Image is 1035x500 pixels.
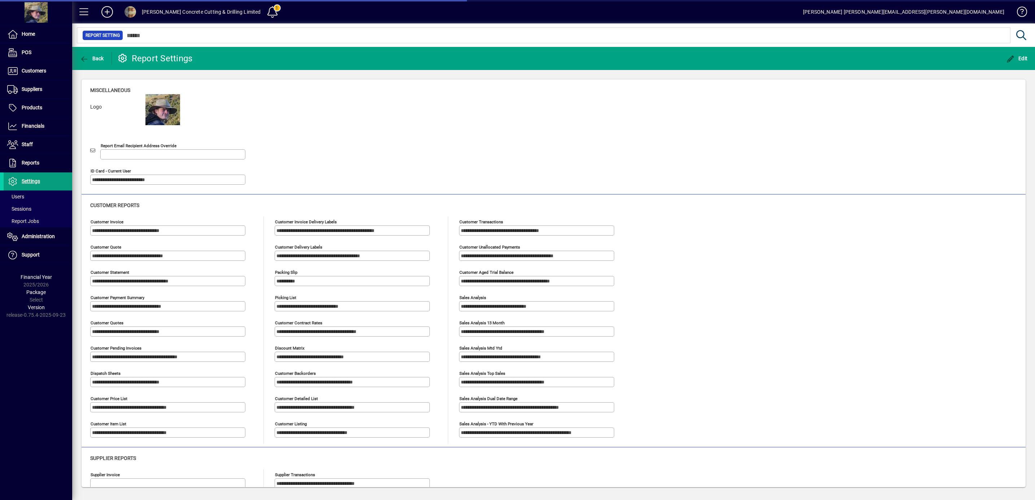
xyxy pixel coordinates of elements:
[80,56,104,61] span: Back
[4,117,72,135] a: Financials
[91,421,126,426] mat-label: Customer Item List
[22,31,35,37] span: Home
[91,168,131,174] mat-label: ID Card - Current User
[275,320,322,325] mat-label: Customer Contract Rates
[1006,56,1028,61] span: Edit
[96,5,119,18] button: Add
[91,346,141,351] mat-label: Customer pending invoices
[28,304,45,310] span: Version
[4,80,72,98] a: Suppliers
[459,421,533,426] mat-label: Sales analysis - YTD with previous year
[91,270,129,275] mat-label: Customer statement
[4,99,72,117] a: Products
[275,245,322,250] mat-label: Customer delivery labels
[275,472,315,477] mat-label: Supplier transactions
[4,25,72,43] a: Home
[7,206,31,212] span: Sessions
[4,154,72,172] a: Reports
[72,52,112,65] app-page-header-button: Back
[803,6,1004,18] div: [PERSON_NAME] [PERSON_NAME][EMAIL_ADDRESS][PERSON_NAME][DOMAIN_NAME]
[90,87,130,93] span: Miscellaneous
[117,53,193,64] div: Report Settings
[459,245,520,250] mat-label: Customer unallocated payments
[459,371,505,376] mat-label: Sales analysis top sales
[459,295,486,300] mat-label: Sales analysis
[91,219,123,224] mat-label: Customer invoice
[22,160,39,166] span: Reports
[91,472,120,477] mat-label: Supplier invoice
[4,246,72,264] a: Support
[119,5,142,18] button: Profile
[86,32,120,39] span: Report Setting
[78,52,106,65] button: Back
[275,346,305,351] mat-label: Discount Matrix
[4,136,72,154] a: Staff
[275,421,307,426] mat-label: Customer Listing
[26,289,46,295] span: Package
[7,194,24,199] span: Users
[22,233,55,239] span: Administration
[91,396,127,401] mat-label: Customer Price List
[275,371,316,376] mat-label: Customer Backorders
[91,295,144,300] mat-label: Customer Payment Summary
[21,274,52,280] span: Financial Year
[22,68,46,74] span: Customers
[22,123,44,129] span: Financials
[22,49,31,55] span: POS
[22,86,42,92] span: Suppliers
[101,143,176,148] mat-label: Report Email Recipient Address Override
[91,371,121,376] mat-label: Dispatch sheets
[275,270,297,275] mat-label: Packing Slip
[275,396,318,401] mat-label: Customer Detailed List
[22,178,40,184] span: Settings
[4,44,72,62] a: POS
[90,202,139,208] span: Customer reports
[459,320,505,325] mat-label: Sales analysis 13 month
[85,103,140,132] label: Logo
[91,320,123,325] mat-label: Customer quotes
[4,228,72,246] a: Administration
[275,295,296,300] mat-label: Picking List
[91,245,121,250] mat-label: Customer quote
[4,190,72,203] a: Users
[22,105,42,110] span: Products
[1004,52,1030,65] button: Edit
[4,215,72,227] a: Report Jobs
[22,252,40,258] span: Support
[275,219,337,224] mat-label: Customer invoice delivery labels
[142,6,261,18] div: [PERSON_NAME] Concrete Cutting & Drilling Limited
[4,62,72,80] a: Customers
[22,141,33,147] span: Staff
[459,219,503,224] mat-label: Customer transactions
[4,203,72,215] a: Sessions
[90,455,136,461] span: Supplier reports
[459,346,502,351] mat-label: Sales analysis mtd ytd
[459,396,517,401] mat-label: Sales analysis dual date range
[459,270,514,275] mat-label: Customer aged trial balance
[7,218,39,224] span: Report Jobs
[1012,1,1026,25] a: Knowledge Base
